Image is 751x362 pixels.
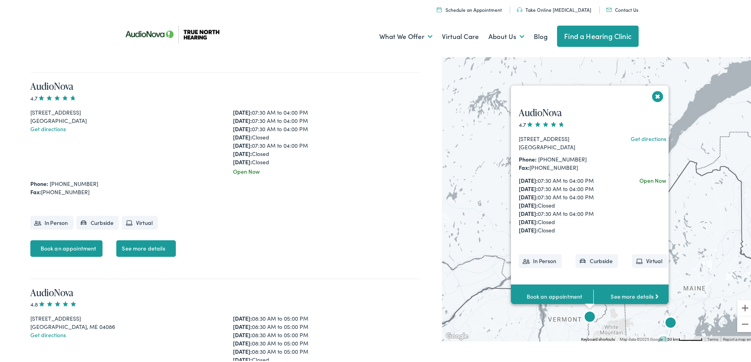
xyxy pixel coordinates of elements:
a: Open this area in Google Maps (opens a new window) [444,330,470,340]
button: Close [651,88,665,102]
a: See more details [116,239,175,255]
a: Take Online [MEDICAL_DATA] [517,5,591,11]
strong: [DATE]: [519,183,538,191]
strong: [DATE]: [233,321,252,329]
strong: [DATE]: [233,148,252,156]
div: [PHONE_NUMBER] [30,186,420,195]
strong: [DATE]: [519,225,538,232]
strong: [DATE]: [519,208,538,216]
strong: [DATE]: [233,107,252,115]
div: [GEOGRAPHIC_DATA] [519,141,608,150]
div: [STREET_ADDRESS] [30,313,218,321]
img: Icon symbolizing a calendar in color code ffb348 [437,6,442,11]
strong: [DATE]: [519,216,538,224]
div: [PHONE_NUMBER] [519,162,608,170]
strong: Phone: [519,154,537,162]
a: Get directions [30,329,66,337]
strong: [DATE]: [519,200,538,208]
strong: [DATE]: [233,313,252,321]
a: About Us [488,20,524,50]
a: Schedule an Appointment [437,5,502,11]
a: See more details [593,283,676,307]
li: In Person [30,214,73,228]
a: [PHONE_NUMBER] [50,178,98,186]
div: True North Hearing by AudioNova [661,313,680,332]
a: What We Offer [379,20,432,50]
strong: [DATE]: [519,191,538,199]
img: Mail icon in color code ffb348, used for communication purposes [606,6,612,10]
a: Book an appointment [30,239,103,255]
strong: [DATE]: [233,140,252,148]
a: Contact Us [606,5,638,11]
a: AudioNova [30,284,73,297]
a: Blog [534,20,548,50]
a: AudioNova [519,104,562,117]
a: AudioNova [30,78,73,91]
div: Open Now [233,166,420,174]
strong: [DATE]: [519,175,538,183]
strong: [DATE]: [233,329,252,337]
img: Google [444,330,470,340]
li: Virtual [122,214,158,228]
a: Book an appointment [511,283,593,307]
a: Terms (opens in new tab) [707,336,718,340]
strong: [DATE]: [233,115,252,123]
li: In Person [519,252,562,266]
a: Get directions [631,133,666,141]
img: Headphones icon in color code ffb348 [517,6,522,11]
button: Keyboard shortcuts [581,335,615,341]
a: [PHONE_NUMBER] [538,154,587,162]
li: Virtual [632,252,668,266]
strong: Fax: [519,162,529,170]
strong: [DATE]: [233,354,252,362]
span: 4.8 [30,299,77,306]
div: 07:30 AM to 04:00 PM 07:30 AM to 04:00 PM 07:30 AM to 04:00 PM Closed 07:30 AM to 04:00 PM Closed... [519,175,608,233]
div: [STREET_ADDRESS] [519,133,608,141]
strong: [DATE]: [233,156,252,164]
div: AudioNova [580,307,599,326]
div: Open Now [639,175,666,183]
strong: [DATE]: [233,132,252,139]
li: Curbside [76,214,119,228]
div: [GEOGRAPHIC_DATA] [30,115,218,123]
a: Get directions [30,123,66,131]
li: Curbside [576,252,618,266]
strong: Fax: [30,186,41,194]
span: 4.7 [30,93,77,100]
a: Virtual Care [442,20,479,50]
strong: [DATE]: [233,346,252,354]
a: Find a Hearing Clinic [557,24,639,45]
strong: [DATE]: [233,123,252,131]
div: [STREET_ADDRESS] [30,107,218,115]
span: 50 km [667,336,678,340]
button: Map Scale: 50 km per 57 pixels [665,334,705,340]
strong: Phone: [30,178,48,186]
div: AudioNova [654,331,673,350]
span: 4.7 [519,119,565,127]
strong: [DATE]: [233,338,252,345]
span: Map data ©2025 Google [620,336,663,340]
div: [GEOGRAPHIC_DATA], ME 04086 [30,321,218,329]
div: 07:30 AM to 04:00 PM 07:30 AM to 04:00 PM 07:30 AM to 04:00 PM Closed 07:30 AM to 04:00 PM Closed... [233,107,420,165]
